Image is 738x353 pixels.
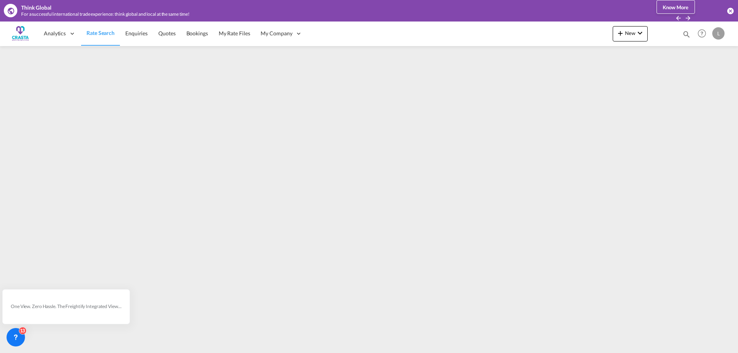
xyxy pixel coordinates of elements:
[158,30,175,36] span: Quotes
[81,21,120,46] a: Rate Search
[712,27,725,40] div: L
[261,30,292,37] span: My Company
[616,28,625,38] md-icon: icon-plus 400-fg
[186,30,208,36] span: Bookings
[86,30,115,36] span: Rate Search
[675,15,682,22] md-icon: icon-arrow-left
[44,30,66,37] span: Analytics
[675,14,684,22] button: icon-arrow-left
[38,21,81,46] div: Analytics
[682,30,691,38] md-icon: icon-magnify
[7,7,15,15] md-icon: icon-earth
[635,28,645,38] md-icon: icon-chevron-down
[685,15,691,22] md-icon: icon-arrow-right
[213,21,256,46] a: My Rate Files
[685,14,691,22] button: icon-arrow-right
[255,21,307,46] div: My Company
[682,30,691,41] div: icon-magnify
[125,30,148,36] span: Enquiries
[695,27,712,41] div: Help
[120,21,153,46] a: Enquiries
[21,4,52,12] div: Think Global
[663,4,688,10] span: Know More
[153,21,181,46] a: Quotes
[181,21,213,46] a: Bookings
[12,25,29,42] img: ac429df091a311ed8aa72df674ea3bd9.png
[695,27,708,40] span: Help
[219,30,250,36] span: My Rate Files
[616,30,645,36] span: New
[21,11,625,18] div: For a successful international trade experience: think global and local at the same time!
[726,7,734,15] button: icon-close-circle
[613,26,648,41] button: icon-plus 400-fgNewicon-chevron-down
